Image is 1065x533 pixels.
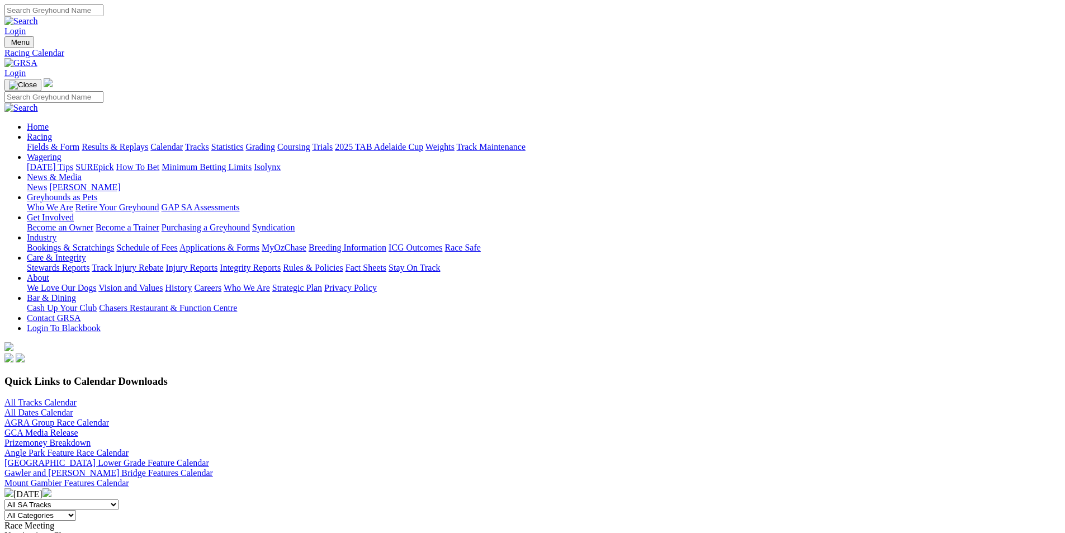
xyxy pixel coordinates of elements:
[27,142,79,152] a: Fields & Form
[165,283,192,293] a: History
[116,243,177,252] a: Schedule of Fees
[224,283,270,293] a: Who We Are
[4,103,38,113] img: Search
[4,353,13,362] img: facebook.svg
[96,223,159,232] a: Become a Trainer
[27,192,97,202] a: Greyhounds as Pets
[4,342,13,351] img: logo-grsa-white.png
[27,182,47,192] a: News
[262,243,306,252] a: MyOzChase
[98,283,163,293] a: Vision and Values
[272,283,322,293] a: Strategic Plan
[27,202,1061,213] div: Greyhounds as Pets
[283,263,343,272] a: Rules & Policies
[27,273,49,282] a: About
[27,293,76,303] a: Bar & Dining
[49,182,120,192] a: [PERSON_NAME]
[99,303,237,313] a: Chasers Restaurant & Function Centre
[27,162,1061,172] div: Wagering
[165,263,217,272] a: Injury Reports
[335,142,423,152] a: 2025 TAB Adelaide Cup
[4,375,1061,388] h3: Quick Links to Calendar Downloads
[75,162,113,172] a: SUREpick
[27,162,73,172] a: [DATE] Tips
[11,38,30,46] span: Menu
[75,202,159,212] a: Retire Your Greyhound
[9,81,37,89] img: Close
[194,283,221,293] a: Careers
[211,142,244,152] a: Statistics
[4,438,91,447] a: Prizemoney Breakdown
[27,263,1061,273] div: Care & Integrity
[4,398,77,407] a: All Tracks Calendar
[27,323,101,333] a: Login To Blackbook
[4,48,1061,58] a: Racing Calendar
[27,213,74,222] a: Get Involved
[4,418,109,427] a: AGRA Group Race Calendar
[185,142,209,152] a: Tracks
[27,283,96,293] a: We Love Our Dogs
[4,478,129,488] a: Mount Gambier Features Calendar
[27,172,82,182] a: News & Media
[4,448,129,457] a: Angle Park Feature Race Calendar
[345,263,386,272] a: Fact Sheets
[27,202,73,212] a: Who We Are
[162,162,252,172] a: Minimum Betting Limits
[27,313,81,323] a: Contact GRSA
[4,36,34,48] button: Toggle navigation
[312,142,333,152] a: Trials
[4,26,26,36] a: Login
[27,263,89,272] a: Stewards Reports
[309,243,386,252] a: Breeding Information
[4,458,209,468] a: [GEOGRAPHIC_DATA] Lower Grade Feature Calendar
[220,263,281,272] a: Integrity Reports
[254,162,281,172] a: Isolynx
[44,78,53,87] img: logo-grsa-white.png
[4,468,213,478] a: Gawler and [PERSON_NAME] Bridge Features Calendar
[162,202,240,212] a: GAP SA Assessments
[27,243,114,252] a: Bookings & Scratchings
[27,303,97,313] a: Cash Up Your Club
[457,142,526,152] a: Track Maintenance
[27,233,56,242] a: Industry
[4,68,26,78] a: Login
[27,243,1061,253] div: Industry
[252,223,295,232] a: Syndication
[179,243,259,252] a: Applications & Forms
[162,223,250,232] a: Purchasing a Greyhound
[27,223,1061,233] div: Get Involved
[27,182,1061,192] div: News & Media
[246,142,275,152] a: Grading
[4,428,78,437] a: GCA Media Release
[4,521,1061,531] div: Race Meeting
[389,243,442,252] a: ICG Outcomes
[4,408,73,417] a: All Dates Calendar
[4,58,37,68] img: GRSA
[444,243,480,252] a: Race Safe
[27,283,1061,293] div: About
[27,122,49,131] a: Home
[150,142,183,152] a: Calendar
[4,91,103,103] input: Search
[16,353,25,362] img: twitter.svg
[4,4,103,16] input: Search
[27,223,93,232] a: Become an Owner
[27,132,52,141] a: Racing
[4,16,38,26] img: Search
[4,488,13,497] img: chevron-left-pager-white.svg
[92,263,163,272] a: Track Injury Rebate
[42,488,51,497] img: chevron-right-pager-white.svg
[27,253,86,262] a: Care & Integrity
[4,79,41,91] button: Toggle navigation
[27,142,1061,152] div: Racing
[27,303,1061,313] div: Bar & Dining
[27,152,61,162] a: Wagering
[277,142,310,152] a: Coursing
[389,263,440,272] a: Stay On Track
[425,142,455,152] a: Weights
[324,283,377,293] a: Privacy Policy
[4,488,1061,499] div: [DATE]
[82,142,148,152] a: Results & Replays
[116,162,160,172] a: How To Bet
